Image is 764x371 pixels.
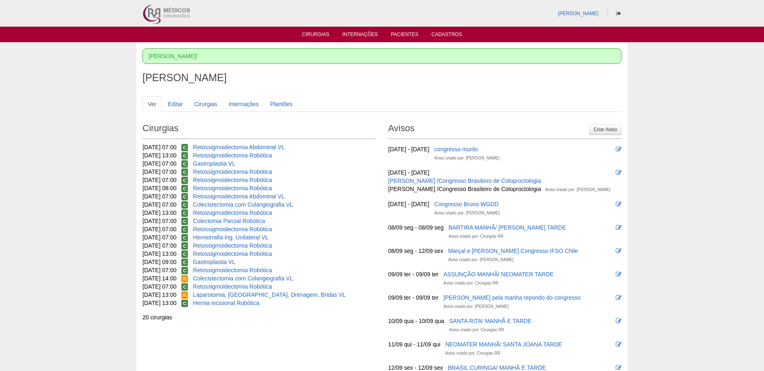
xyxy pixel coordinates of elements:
[302,32,330,40] a: Cirurgias
[142,275,176,282] span: [DATE] 14:00
[193,168,272,175] a: Retossigmoidectomia Robótica
[181,193,188,200] span: Confirmada
[181,250,188,258] span: Confirmada
[616,341,622,347] i: Editar
[142,313,376,321] div: 20 cirurgias
[181,152,188,159] span: Confirmada
[142,283,176,290] span: [DATE] 07:00
[193,275,293,282] a: Colecistectomia com Colangiografia VL
[388,294,439,302] div: 09/09 ter - 09/09 ter
[445,341,562,348] a: NEOMATER MANHÃ/ SANTA JOANA TARDE
[181,160,188,168] span: Confirmada
[193,234,268,241] a: Herniorrafia Ing. Unilateral VL
[142,48,622,64] div: [PERSON_NAME]!
[193,193,285,200] a: Retossigmoidectomia Abdominal VL
[142,209,176,216] span: [DATE] 13:00
[193,209,272,216] a: Retossigmoidectomia Robótica
[142,152,176,159] span: [DATE] 13:00
[193,267,272,273] a: Retossigmoidectomia Robótica
[142,168,176,175] span: [DATE] 07:00
[193,291,346,298] a: Laparotomia, [GEOGRAPHIC_DATA], Drenagem, Bridas VL
[142,242,176,249] span: [DATE] 07:00
[388,185,541,193] div: [PERSON_NAME] /Congresso Brasileiro de Coloproctologia
[616,318,622,324] i: Editar
[142,201,176,208] span: [DATE] 07:00
[142,193,176,200] span: [DATE] 07:00
[193,300,259,306] a: Hernia incisional Robótica
[448,232,503,241] div: Aviso criado por: Cirurgias RR
[142,259,176,265] span: [DATE] 09:00
[388,178,541,184] a: [PERSON_NAME] /Congresso Brasileiro de Coloproctologia
[193,201,293,208] a: Colecistectomia com Colangiografia VL
[443,303,509,311] div: Aviso criado por: [PERSON_NAME]
[388,120,622,139] h2: Avisos
[616,248,622,254] i: Editar
[181,283,188,291] span: Confirmada
[193,242,272,249] a: Retossigmoidectomia Robótica
[142,300,176,306] span: [DATE] 13:00
[432,32,462,40] a: Cadastros
[181,218,188,225] span: Confirmada
[448,364,546,371] a: BRASIL CURINGA/ MANHÃ E TARDE
[193,218,265,224] a: Colectomia Parcial Robótica
[616,170,622,175] i: Editar
[616,146,622,152] i: Editar
[388,340,441,348] div: 11/09 qui - 11/09 qui
[449,326,504,334] div: Aviso criado por: Cirurgias RR
[342,32,378,40] a: Internações
[434,154,500,162] div: Aviso criado por: [PERSON_NAME]
[142,234,176,241] span: [DATE] 07:00
[391,32,418,40] a: Pacientes
[142,177,176,183] span: [DATE] 07:00
[616,11,621,16] i: Sair
[181,242,188,250] span: Confirmada
[616,295,622,300] i: Editar
[443,279,498,287] div: Aviso criado por: Cirurgias RR
[181,234,188,241] span: Confirmada
[616,201,622,207] i: Editar
[181,201,188,209] span: Confirmada
[181,168,188,176] span: Confirmada
[558,11,599,16] a: [PERSON_NAME]
[181,267,188,274] span: Confirmada
[189,96,223,112] a: Cirurgias
[142,250,176,257] span: [DATE] 13:00
[181,226,188,233] span: Confirmada
[448,224,566,231] a: BARTIRA MANHÃ/ [PERSON_NAME] TARDE
[181,259,188,266] span: Confirmada
[434,209,500,217] div: Aviso criado por: [PERSON_NAME]
[388,223,443,232] div: 08/09 seg - 08/09 seg
[616,365,622,371] i: Editar
[142,185,176,191] span: [DATE] 08:00
[142,218,176,224] span: [DATE] 07:00
[181,209,188,217] span: Confirmada
[193,160,235,167] a: Gastroplastia VL
[181,291,188,299] span: Reservada
[388,200,429,208] div: [DATE] - [DATE]
[181,144,188,151] span: Confirmada
[265,96,298,112] a: Plantões
[224,96,264,112] a: Internações
[443,271,554,278] a: ASSUNÇÃO MANHÃ/ NEOMATER TARDE
[181,300,188,307] span: Confirmada
[448,256,513,264] div: Aviso criado por: [PERSON_NAME]
[616,271,622,277] i: Editar
[142,226,176,232] span: [DATE] 07:00
[388,270,439,278] div: 09/09 ter - 09/09 ter
[448,248,578,254] a: Marçal e [PERSON_NAME] Congresso IFSO Chile
[388,317,444,325] div: 10/09 qua - 10/09 qua
[193,283,272,290] a: Retossigmoidectomia Robótica
[181,177,188,184] span: Confirmada
[193,177,272,183] a: Retossigmoidectomia Robótica
[142,96,162,112] a: Ver
[388,145,429,153] div: [DATE] - [DATE]
[449,318,531,324] a: SANTA RITA/ MANHÃ E TARDE
[142,267,176,273] span: [DATE] 07:00
[445,349,500,357] div: Aviso criado por: Cirurgias RR
[193,185,272,191] a: Retossigmoidectomia Robótica
[193,144,285,150] a: Retossigmoidectomia Abdominal VL
[589,124,622,135] a: Criar Aviso
[193,226,272,232] a: Retossigmoidectomia Robótica
[388,247,443,255] div: 08/09 seg - 12/09 sex
[163,96,188,112] a: Editar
